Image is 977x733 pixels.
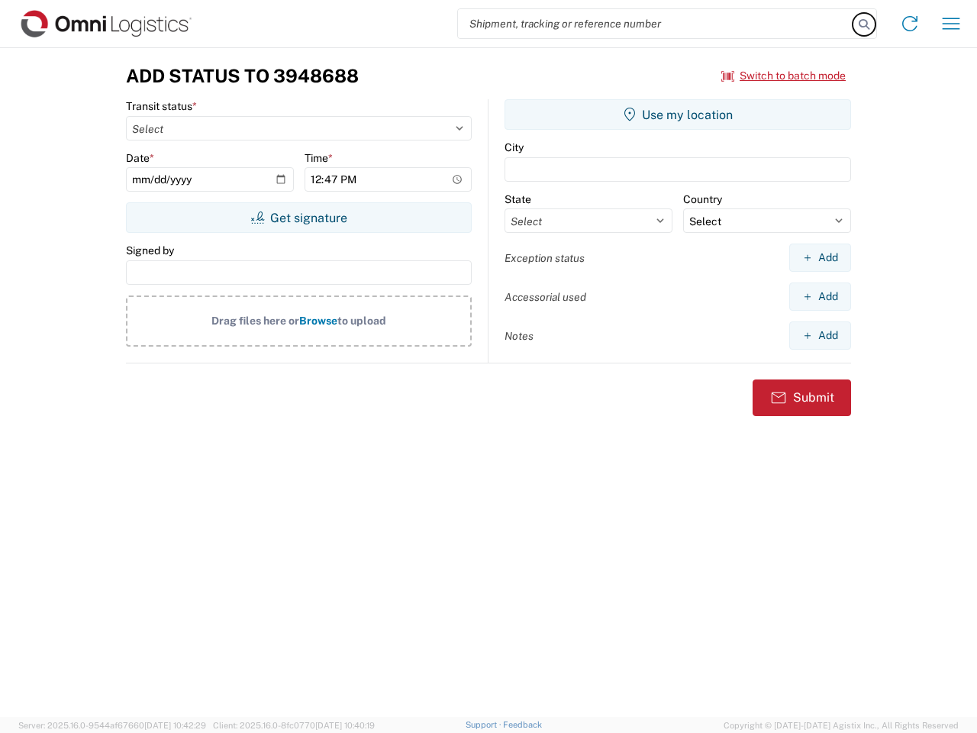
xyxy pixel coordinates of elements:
[505,140,524,154] label: City
[126,151,154,165] label: Date
[683,192,722,206] label: Country
[789,244,851,272] button: Add
[458,9,853,38] input: Shipment, tracking or reference number
[299,315,337,327] span: Browse
[753,379,851,416] button: Submit
[466,720,504,729] a: Support
[315,721,375,730] span: [DATE] 10:40:19
[505,329,534,343] label: Notes
[126,202,472,233] button: Get signature
[213,721,375,730] span: Client: 2025.16.0-8fc0770
[505,251,585,265] label: Exception status
[789,321,851,350] button: Add
[503,720,542,729] a: Feedback
[724,718,959,732] span: Copyright © [DATE]-[DATE] Agistix Inc., All Rights Reserved
[505,192,531,206] label: State
[126,244,174,257] label: Signed by
[144,721,206,730] span: [DATE] 10:42:29
[789,283,851,311] button: Add
[505,290,586,304] label: Accessorial used
[337,315,386,327] span: to upload
[505,99,851,130] button: Use my location
[126,99,197,113] label: Transit status
[18,721,206,730] span: Server: 2025.16.0-9544af67660
[305,151,333,165] label: Time
[126,65,359,87] h3: Add Status to 3948688
[721,63,846,89] button: Switch to batch mode
[211,315,299,327] span: Drag files here or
